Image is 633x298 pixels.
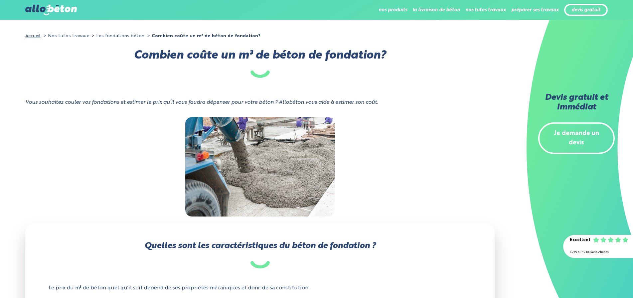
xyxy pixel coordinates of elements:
[412,2,460,18] li: la livraison de béton
[570,248,626,257] div: 4.7/5 sur 2300 avis clients
[25,34,41,38] a: Accueil
[570,235,590,245] div: Excellent
[185,117,335,217] img: Béton de fondation
[25,5,77,15] img: allobéton
[571,7,600,13] a: devis gratuit
[25,51,495,78] h1: Combien coûte un m³ de béton de fondation?
[25,100,378,105] i: Vous souhaitez couler vos fondations et estimer le prix qu’il vous faudra dépenser pour votre bét...
[379,2,407,18] li: nos produits
[42,31,89,41] li: Nos tutos travaux
[49,278,471,298] p: Le prix du m³ de béton quel qu’il soit dépend de ses propriétés mécaniques et donc de sa constitu...
[465,2,506,18] li: nos tutos travaux
[511,2,559,18] li: préparer ses travaux
[49,241,471,268] h2: Quelles sont les caractéristiques du béton de fondation ?
[538,93,615,112] h2: Devis gratuit et immédiat
[90,31,144,41] li: Les fondations béton
[538,122,615,154] a: Je demande un devis
[146,31,260,41] li: Combien coûte un m³ de béton de fondation?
